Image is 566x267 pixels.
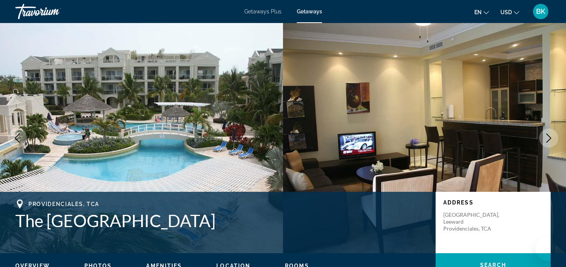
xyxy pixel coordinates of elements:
[297,8,322,15] a: Getaways
[28,201,99,207] span: Providenciales, TCA
[531,3,551,20] button: User Menu
[500,9,512,15] span: USD
[539,129,558,148] button: Next image
[474,9,482,15] span: en
[536,8,545,15] span: BK
[15,211,428,231] h1: The [GEOGRAPHIC_DATA]
[244,8,281,15] a: Getaways Plus
[443,199,543,206] p: Address
[535,236,560,261] iframe: Button to launch messaging window
[500,7,519,18] button: Change currency
[15,2,92,21] a: Travorium
[443,211,505,232] p: [GEOGRAPHIC_DATA], Leeward Providenciales, TCA
[474,7,489,18] button: Change language
[8,129,27,148] button: Previous image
